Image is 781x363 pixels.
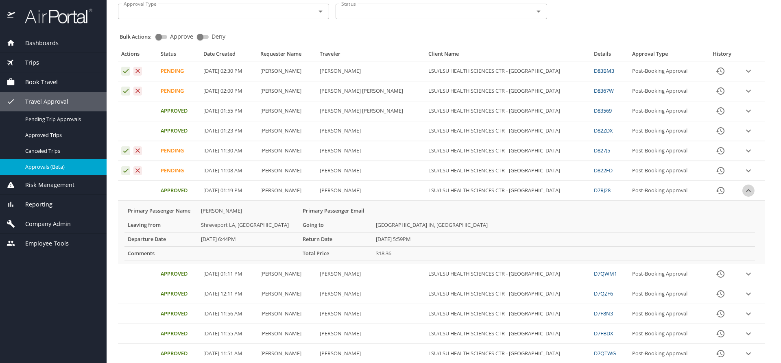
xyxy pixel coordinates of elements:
button: History [711,101,730,121]
span: Company Admin [15,220,71,228]
p: Bulk Actions: [120,33,158,40]
td: [DATE] 5:59PM [373,232,755,246]
td: 318.36 [373,246,755,261]
button: Approve request [121,146,130,155]
button: Open [315,6,326,17]
a: D82ZDX [594,127,613,134]
button: History [711,181,730,200]
td: [DATE] 11:08 AM [200,161,257,181]
a: D7FBDX [594,330,613,337]
td: [DATE] 01:11 PM [200,264,257,284]
th: Primary Passenger Email [299,204,373,218]
td: Post-Booking Approval [629,181,705,201]
td: Pending [157,81,200,101]
td: Post-Booking Approval [629,121,705,141]
button: History [711,264,730,284]
span: Dashboards [15,39,59,48]
td: [DATE] 11:55 AM [200,324,257,344]
span: Pending Trip Approvals [25,115,97,123]
td: [PERSON_NAME] [257,101,316,121]
button: expand row [742,268,755,280]
th: Total Price [299,246,373,261]
td: [PERSON_NAME] [257,141,316,161]
button: expand row [742,185,755,197]
th: Status [157,50,200,61]
td: LSU/LSU HEALTH SCIENCES CTR - [GEOGRAPHIC_DATA] [425,161,590,181]
td: [PERSON_NAME] [257,284,316,304]
a: D83BM3 [594,67,614,74]
td: LSU/LSU HEALTH SCIENCES CTR - [GEOGRAPHIC_DATA] [425,284,590,304]
a: D7QTWG [594,350,616,357]
span: Travel Approval [15,97,68,106]
span: Risk Management [15,180,74,189]
td: [DATE] 02:00 PM [200,81,257,101]
td: Post-Booking Approval [629,324,705,344]
td: [PERSON_NAME] [257,81,316,101]
td: Post-Booking Approval [629,101,705,121]
td: Pending [157,61,200,81]
td: [PERSON_NAME] [257,264,316,284]
td: [PERSON_NAME] [257,121,316,141]
td: LSU/LSU HEALTH SCIENCES CTR - [GEOGRAPHIC_DATA] [425,61,590,81]
td: Approved [157,284,200,304]
button: expand row [742,125,755,137]
span: Canceled Trips [25,147,97,155]
button: History [711,324,730,343]
th: Date Created [200,50,257,61]
td: [PERSON_NAME] [316,284,425,304]
td: Approved [157,304,200,324]
td: LSU/LSU HEALTH SCIENCES CTR - [GEOGRAPHIC_DATA] [425,264,590,284]
td: [PERSON_NAME] [316,141,425,161]
th: Departure Date [124,232,198,246]
button: History [711,61,730,81]
button: History [711,304,730,324]
button: Approve request [121,87,130,96]
td: [DATE] 01:55 PM [200,101,257,121]
th: Leaving from [124,218,198,232]
td: LSU/LSU HEALTH SCIENCES CTR - [GEOGRAPHIC_DATA] [425,81,590,101]
span: Deny [212,34,225,39]
td: [PERSON_NAME] [316,324,425,344]
th: Details [591,50,629,61]
button: expand row [742,288,755,300]
button: Deny request [133,67,142,76]
a: D8367W [594,87,614,94]
span: Book Travel [15,78,58,87]
td: [PERSON_NAME] [198,204,299,218]
button: expand row [742,165,755,177]
button: expand row [742,65,755,77]
button: History [711,81,730,101]
td: Post-Booking Approval [629,264,705,284]
button: expand row [742,145,755,157]
th: History [705,50,739,61]
td: Pending [157,141,200,161]
button: expand row [742,105,755,117]
a: D7QZF6 [594,290,613,297]
td: LSU/LSU HEALTH SCIENCES CTR - [GEOGRAPHIC_DATA] [425,101,590,121]
span: Approved Trips [25,131,97,139]
td: [PERSON_NAME] [316,304,425,324]
td: [PERSON_NAME] [316,161,425,181]
td: [PERSON_NAME] [257,61,316,81]
td: Approved [157,181,200,201]
button: Approve request [121,67,130,76]
button: Approve request [121,166,130,175]
a: D7QWM1 [594,270,617,277]
td: [PERSON_NAME] [257,324,316,344]
td: [PERSON_NAME] [257,181,316,201]
button: expand row [742,308,755,320]
td: [DATE] 6:44PM [198,232,299,246]
button: Open [533,6,544,17]
td: Approved [157,324,200,344]
td: LSU/LSU HEALTH SCIENCES CTR - [GEOGRAPHIC_DATA] [425,304,590,324]
th: Comments [124,246,198,261]
a: D827J5 [594,147,610,154]
td: Post-Booking Approval [629,61,705,81]
span: Approve [170,34,193,39]
button: History [711,161,730,180]
td: [DATE] 12:11 PM [200,284,257,304]
td: [DATE] 02:30 PM [200,61,257,81]
table: More info for approvals [124,204,755,261]
img: airportal-logo.png [16,8,92,24]
td: Pending [157,161,200,181]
